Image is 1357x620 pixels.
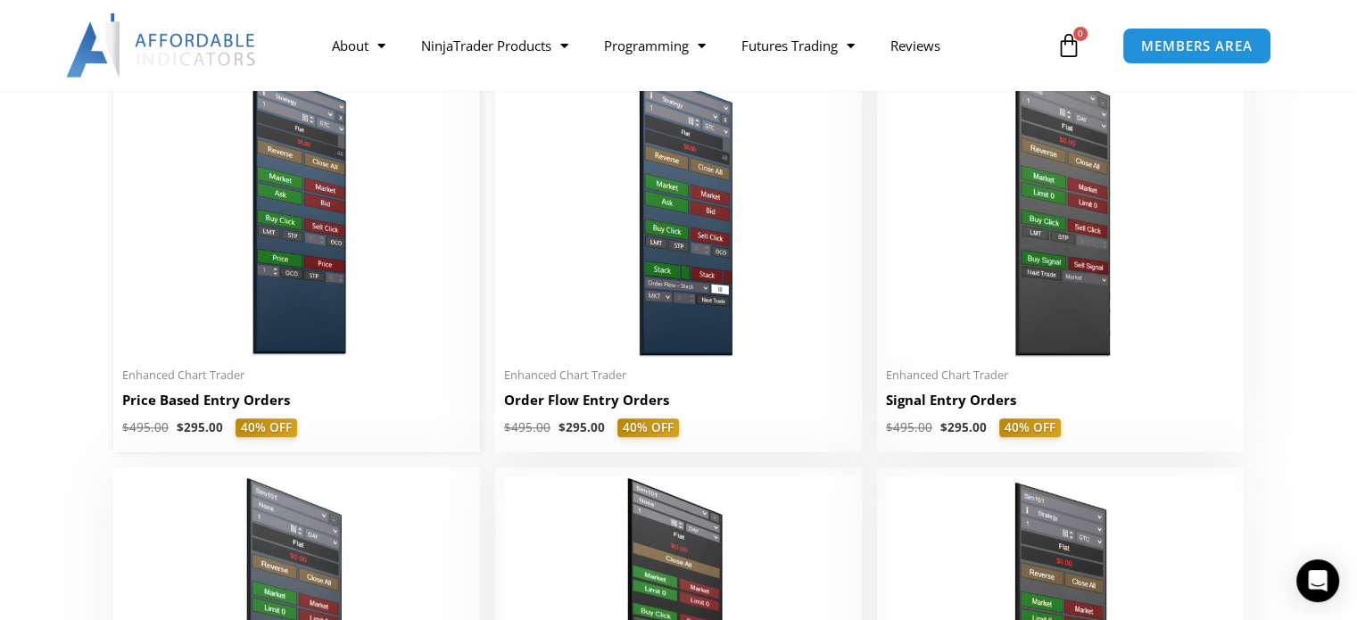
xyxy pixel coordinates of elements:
a: MEMBERS AREA [1122,28,1271,64]
img: LogoAI | Affordable Indicators – NinjaTrader [66,13,258,78]
bdi: 495.00 [504,419,550,435]
bdi: 495.00 [122,419,169,435]
span: Enhanced Chart Trader [122,368,471,383]
span: 0 [1073,27,1088,41]
img: SignalEntryOrders [886,57,1235,357]
img: Price Based Entry Orders [122,57,471,357]
span: $ [940,419,947,435]
bdi: 295.00 [940,419,987,435]
bdi: 295.00 [177,419,223,435]
a: NinjaTrader Products [403,25,586,66]
span: 40% OFF [617,418,679,438]
span: $ [122,419,129,435]
a: Order Flow Entry Orders [504,391,853,418]
h2: Price Based Entry Orders [122,391,471,409]
span: Enhanced Chart Trader [886,368,1235,383]
span: 40% OFF [999,418,1061,438]
a: Signal Entry Orders [886,391,1235,418]
span: 40% OFF [236,418,297,438]
span: $ [177,419,184,435]
bdi: 295.00 [559,419,605,435]
div: Open Intercom Messenger [1296,559,1339,602]
span: Enhanced Chart Trader [504,368,853,383]
span: $ [504,419,511,435]
span: MEMBERS AREA [1141,39,1253,53]
a: Reviews [873,25,958,66]
img: Order Flow Entry Orders [504,57,853,357]
a: Futures Trading [724,25,873,66]
nav: Menu [314,25,1052,66]
span: $ [559,419,566,435]
h2: Signal Entry Orders [886,391,1235,409]
a: Price Based Entry Orders [122,391,471,418]
bdi: 495.00 [886,419,932,435]
a: About [314,25,403,66]
a: 0 [1030,20,1108,71]
span: $ [886,419,893,435]
a: Programming [586,25,724,66]
h2: Order Flow Entry Orders [504,391,853,409]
